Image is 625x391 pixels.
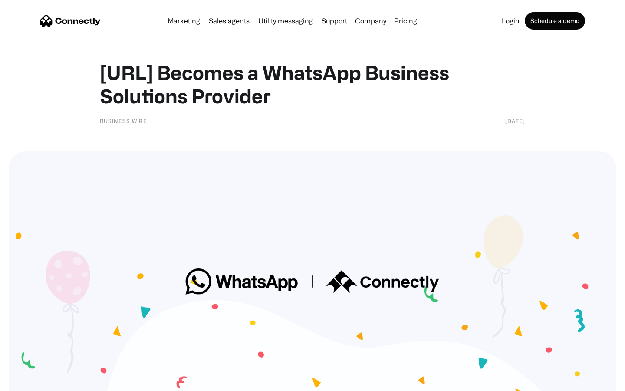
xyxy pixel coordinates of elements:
a: Schedule a demo [525,12,585,30]
a: Utility messaging [255,17,316,24]
a: Sales agents [205,17,253,24]
a: Marketing [164,17,204,24]
aside: Language selected: English [9,376,52,388]
a: Support [318,17,351,24]
div: [DATE] [505,116,525,125]
a: Login [498,17,523,24]
div: Company [355,15,386,27]
ul: Language list [17,376,52,388]
h1: [URL] Becomes a WhatsApp Business Solutions Provider [100,61,525,108]
a: Pricing [391,17,421,24]
div: Business Wire [100,116,147,125]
